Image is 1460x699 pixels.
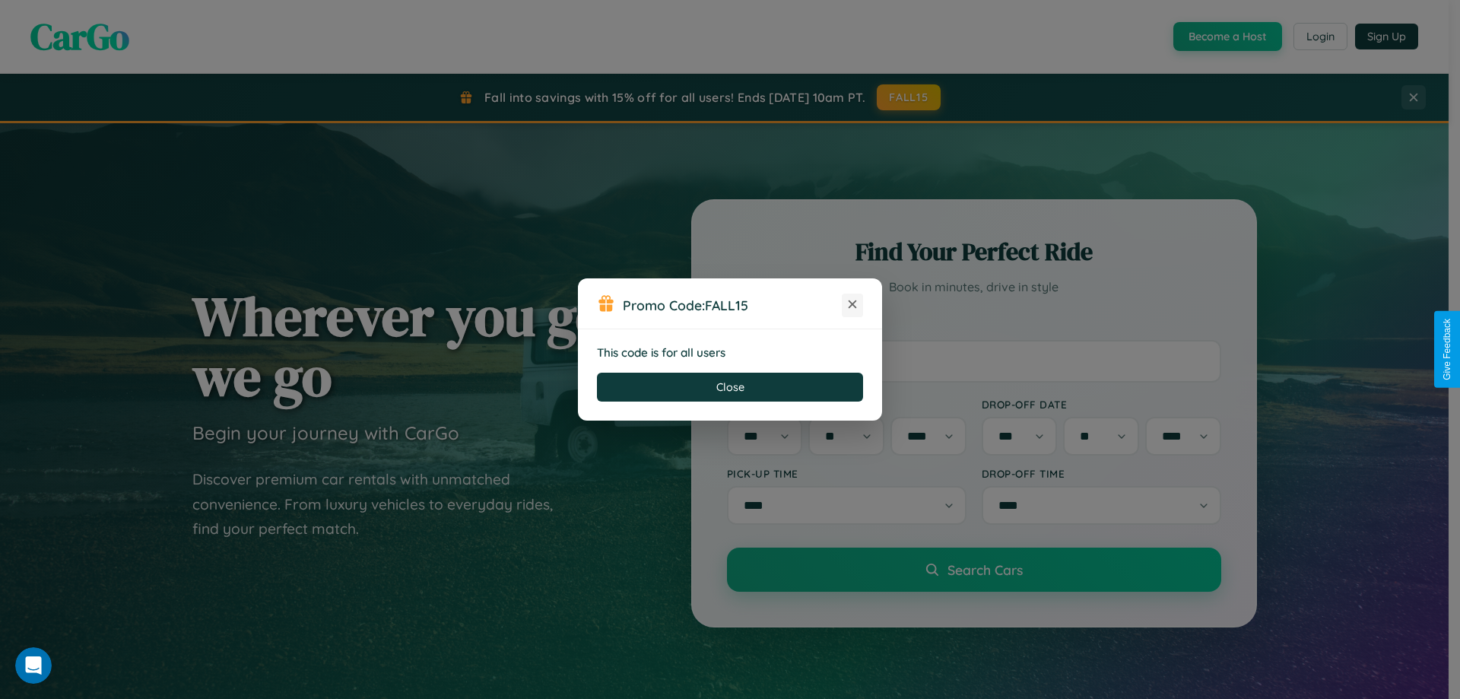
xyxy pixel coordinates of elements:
h3: Promo Code: [623,297,842,313]
button: Close [597,373,863,402]
strong: This code is for all users [597,345,725,360]
iframe: Intercom live chat [15,647,52,684]
div: Give Feedback [1442,319,1452,380]
b: FALL15 [705,297,748,313]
